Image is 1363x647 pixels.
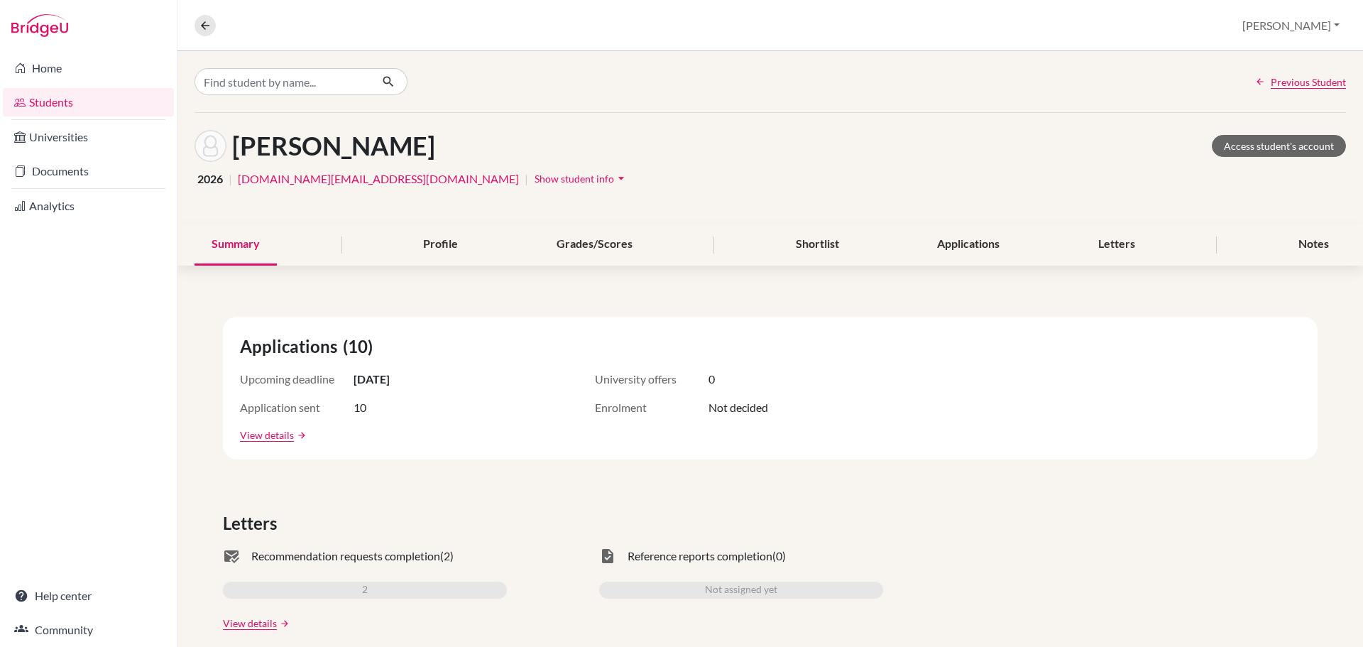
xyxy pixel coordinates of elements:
[628,548,772,565] span: Reference reports completion
[362,582,368,599] span: 2
[614,171,628,185] i: arrow_drop_down
[251,548,440,565] span: Recommendation requests completion
[708,371,715,388] span: 0
[3,192,174,220] a: Analytics
[1081,224,1152,266] div: Letters
[406,224,475,266] div: Profile
[920,224,1017,266] div: Applications
[534,168,629,190] button: Show student infoarrow_drop_down
[599,548,616,565] span: task
[535,173,614,185] span: Show student info
[1271,75,1346,89] span: Previous Student
[240,371,354,388] span: Upcoming deadline
[3,157,174,185] a: Documents
[3,88,174,116] a: Students
[705,582,777,599] span: Not assigned yet
[779,224,856,266] div: Shortlist
[223,616,277,631] a: View details
[195,224,277,266] div: Summary
[3,582,174,610] a: Help center
[240,428,294,442] a: View details
[238,170,519,187] a: [DOMAIN_NAME][EMAIL_ADDRESS][DOMAIN_NAME]
[223,548,240,565] span: mark_email_read
[525,170,528,187] span: |
[1212,135,1346,157] a: Access student's account
[3,123,174,151] a: Universities
[277,619,290,629] a: arrow_forward
[195,68,371,95] input: Find student by name...
[772,548,786,565] span: (0)
[595,399,708,416] span: Enrolment
[223,511,283,536] span: Letters
[343,334,378,359] span: (10)
[240,399,354,416] span: Application sent
[3,616,174,644] a: Community
[195,130,226,162] img: Xuanya Wang's avatar
[708,399,768,416] span: Not decided
[595,371,708,388] span: University offers
[229,170,232,187] span: |
[232,131,435,161] h1: [PERSON_NAME]
[240,334,343,359] span: Applications
[294,430,307,440] a: arrow_forward
[354,399,366,416] span: 10
[11,14,68,37] img: Bridge-U
[354,371,390,388] span: [DATE]
[1255,75,1346,89] a: Previous Student
[440,548,454,565] span: (2)
[3,54,174,82] a: Home
[1236,12,1346,39] button: [PERSON_NAME]
[1281,224,1346,266] div: Notes
[540,224,650,266] div: Grades/Scores
[197,170,223,187] span: 2026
